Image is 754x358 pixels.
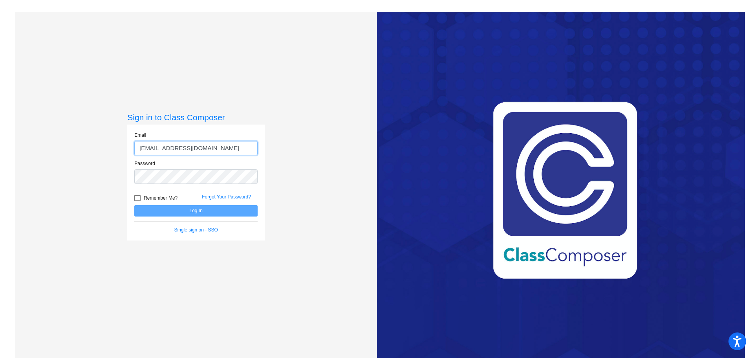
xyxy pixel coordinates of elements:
a: Forgot Your Password? [202,194,251,200]
label: Password [134,160,155,167]
button: Log In [134,205,258,217]
span: Remember Me? [144,193,178,203]
label: Email [134,132,146,139]
h3: Sign in to Class Composer [127,112,265,122]
a: Single sign on - SSO [174,227,218,233]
